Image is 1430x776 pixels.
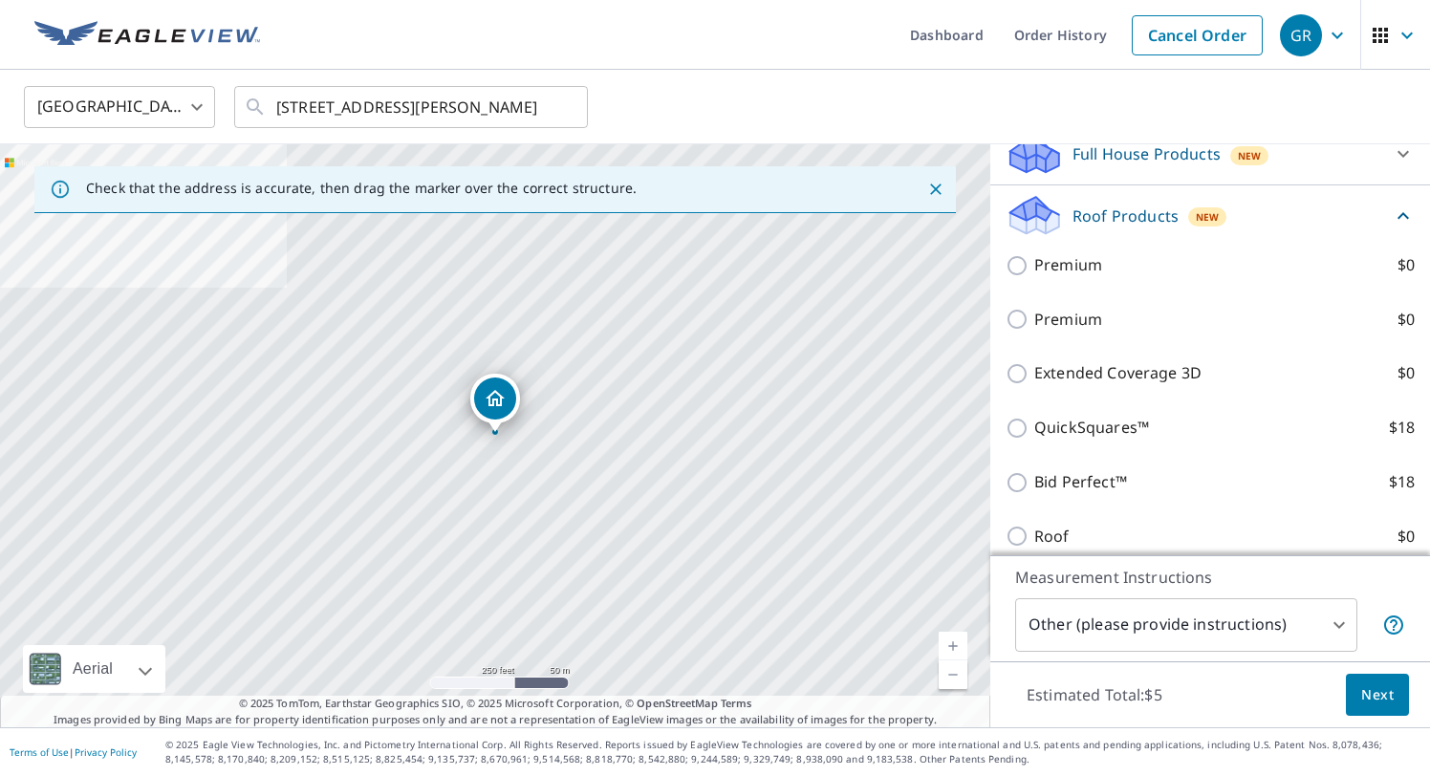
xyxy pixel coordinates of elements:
div: Aerial [23,645,165,693]
div: Other (please provide instructions) [1015,598,1357,652]
p: Full House Products [1072,142,1221,165]
a: Current Level 17, Zoom In [939,632,967,660]
a: Terms of Use [10,745,69,759]
a: OpenStreetMap [637,696,717,710]
div: Dropped pin, building 1, Residential property, 263 Avery St Ashland, OR 97520 [470,374,520,433]
p: Extended Coverage 3D [1034,361,1202,385]
div: Aerial [67,645,119,693]
a: Cancel Order [1132,15,1263,55]
input: Search by address or latitude-longitude [276,80,549,134]
p: Roof Products [1072,205,1179,227]
p: $18 [1389,416,1415,440]
p: Premium [1034,253,1102,277]
p: © 2025 Eagle View Technologies, Inc. and Pictometry International Corp. All Rights Reserved. Repo... [165,738,1420,766]
div: [GEOGRAPHIC_DATA] [24,80,215,134]
p: $0 [1397,361,1415,385]
a: Privacy Policy [75,745,137,759]
img: EV Logo [34,21,260,50]
button: Close [923,177,948,202]
div: Roof ProductsNew [1006,193,1415,238]
p: Measurement Instructions [1015,566,1405,589]
a: Current Level 17, Zoom Out [939,660,967,689]
span: Next [1361,683,1394,707]
p: QuickSquares™ [1034,416,1149,440]
p: Premium [1034,308,1102,332]
button: Next [1346,674,1409,717]
p: | [10,746,137,758]
p: $0 [1397,525,1415,549]
span: New [1196,209,1220,225]
span: New [1238,148,1262,163]
p: Bid Perfect™ [1034,470,1127,494]
a: Terms [721,696,752,710]
p: $18 [1389,470,1415,494]
p: $0 [1397,308,1415,332]
span: © 2025 TomTom, Earthstar Geographics SIO, © 2025 Microsoft Corporation, © [239,696,752,712]
span: Please provide instructions on the next page for which structures you would like measured. You wi... [1382,614,1405,636]
div: GR [1280,14,1322,56]
p: Check that the address is accurate, then drag the marker over the correct structure. [86,180,637,197]
div: Full House ProductsNew [1006,131,1415,177]
p: Roof [1034,525,1070,549]
p: Estimated Total: $5 [1011,674,1178,716]
p: $0 [1397,253,1415,277]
